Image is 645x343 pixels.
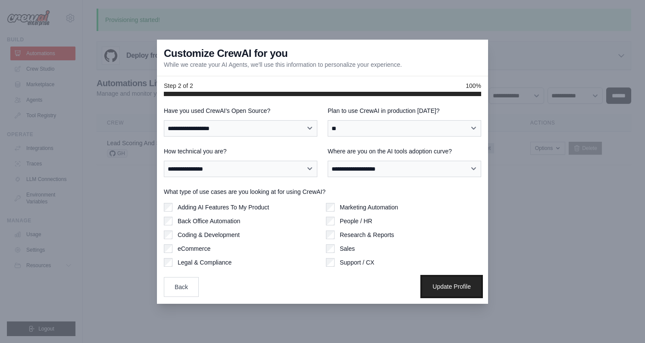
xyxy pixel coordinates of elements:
[328,106,481,115] label: Plan to use CrewAI in production [DATE]?
[164,277,199,297] button: Back
[466,81,481,90] span: 100%
[164,81,193,90] span: Step 2 of 2
[178,244,210,253] label: eCommerce
[328,147,481,156] label: Where are you on the AI tools adoption curve?
[340,258,374,267] label: Support / CX
[164,147,317,156] label: How technical you are?
[164,187,481,196] label: What type of use cases are you looking at for using CrewAI?
[340,244,355,253] label: Sales
[340,231,394,239] label: Research & Reports
[178,231,240,239] label: Coding & Development
[340,217,372,225] label: People / HR
[164,106,317,115] label: Have you used CrewAI's Open Source?
[340,203,398,212] label: Marketing Automation
[164,47,288,60] h3: Customize CrewAI for you
[178,217,240,225] label: Back Office Automation
[178,258,232,267] label: Legal & Compliance
[422,277,481,296] button: Update Profile
[164,60,402,69] p: While we create your AI Agents, we'll use this information to personalize your experience.
[178,203,269,212] label: Adding AI Features To My Product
